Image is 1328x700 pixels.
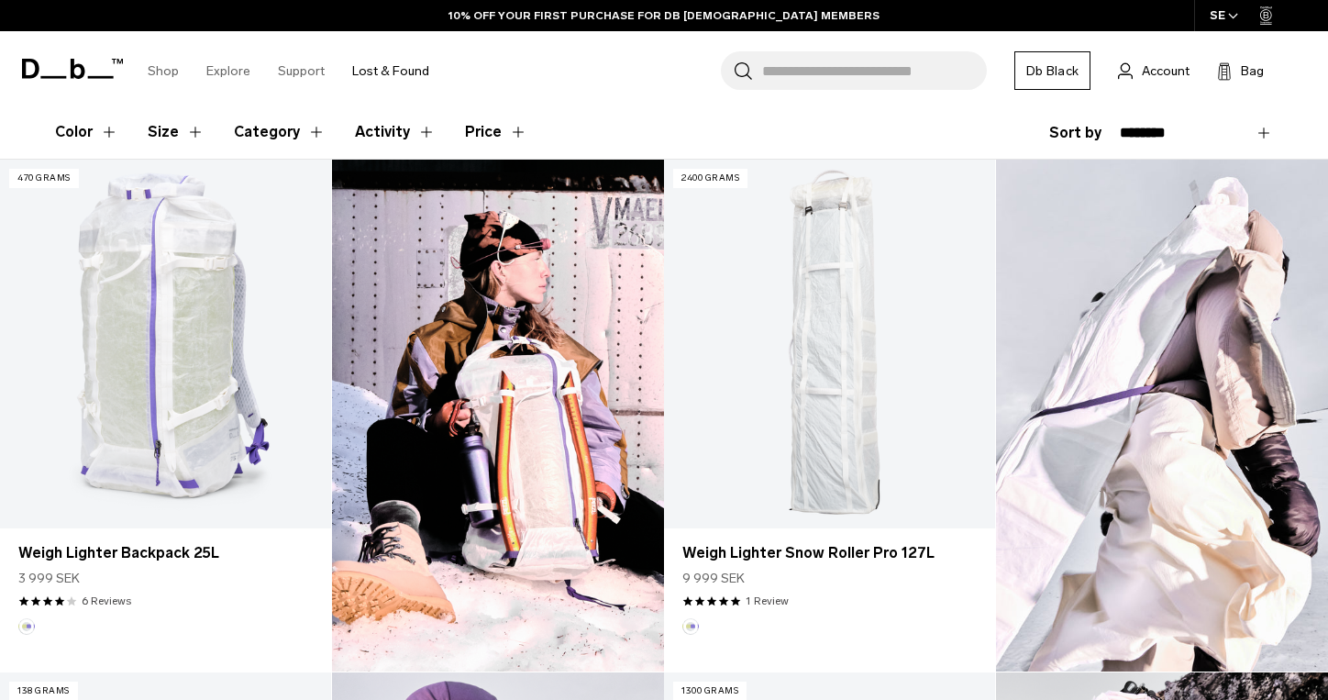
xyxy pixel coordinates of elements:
[1217,60,1264,82] button: Bag
[18,569,80,588] span: 3 999 SEK
[1118,60,1190,82] a: Account
[55,106,118,159] button: Toggle Filter
[465,106,527,159] button: Toggle Price
[234,106,326,159] button: Toggle Filter
[682,542,977,564] a: Weigh Lighter Snow Roller Pro 127L
[352,39,429,104] a: Lost & Found
[148,106,205,159] button: Toggle Filter
[148,39,179,104] a: Shop
[18,618,35,635] button: Aurora
[82,593,131,609] a: 6 reviews
[664,160,995,528] a: Weigh Lighter Snow Roller Pro 127L
[682,618,699,635] button: Aurora
[355,106,436,159] button: Toggle Filter
[134,31,443,111] nav: Main Navigation
[673,169,747,188] p: 2400 grams
[332,160,664,672] img: Content block image
[996,160,1328,672] img: Content block image
[1241,61,1264,81] span: Bag
[746,593,789,609] a: 1 reviews
[1142,61,1190,81] span: Account
[1014,51,1090,90] a: Db Black
[18,542,313,564] a: Weigh Lighter Backpack 25L
[682,569,745,588] span: 9 999 SEK
[448,7,880,24] a: 10% OFF YOUR FIRST PURCHASE FOR DB [DEMOGRAPHIC_DATA] MEMBERS
[9,169,79,188] p: 470 grams
[206,39,250,104] a: Explore
[278,39,325,104] a: Support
